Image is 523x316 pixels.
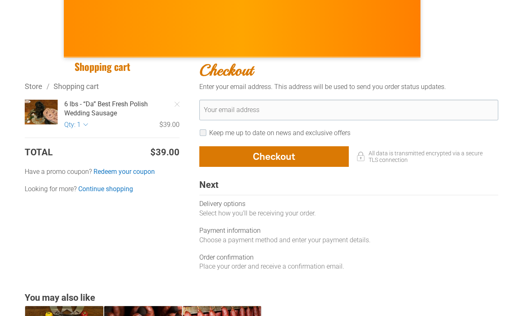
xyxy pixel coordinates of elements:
[88,120,180,129] div: $39.00
[169,96,185,112] a: Remove Item
[199,226,498,235] div: Payment information
[199,236,498,245] div: Choose a payment method and enter your payment details.
[25,82,42,91] a: Store
[25,167,180,176] label: Have a promo coupon?
[349,146,498,167] div: All data is transmitted encrypted via a secure TLS connection
[150,146,180,159] span: $39.00
[209,129,350,137] label: Keep me up to date on news and exclusive offers
[199,199,498,208] div: Delivery options
[199,100,498,120] input: Your email address
[199,179,498,196] div: Next
[199,209,498,218] div: Select how you’ll be receiving your order.
[199,60,498,80] h2: Checkout
[199,262,498,271] div: Place your order and receive a confirmation email.
[93,167,155,176] a: Redeem your coupon
[199,253,498,262] div: Order confirmation
[25,292,498,304] div: You may also like
[54,82,99,91] a: Shopping cart
[199,146,349,167] button: Checkout
[78,185,133,194] a: Continue shopping
[64,100,180,118] a: 6 lbs - “Da” Best Fresh Polish Wedding Sausage
[25,146,93,159] td: Total
[25,60,180,73] h1: Shopping cart
[199,82,498,91] div: Enter your email address. This address will be used to send you order status updates.
[42,82,54,91] span: /
[25,81,180,91] div: Breadcrumbs
[25,185,180,194] div: Looking for more?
